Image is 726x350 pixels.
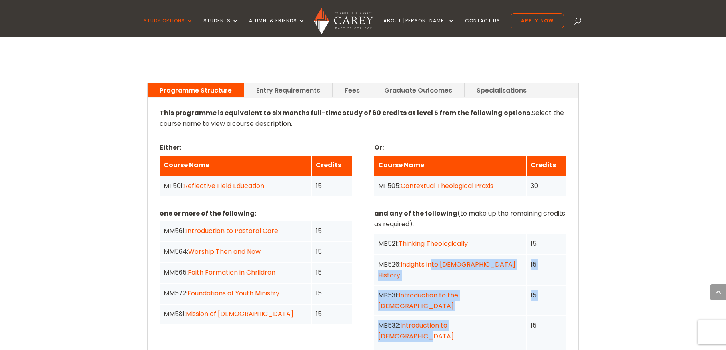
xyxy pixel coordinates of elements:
div: MF505: [378,180,522,191]
div: MM565: [164,267,307,278]
div: Course Name [164,160,307,170]
div: 15 [316,267,348,278]
a: Apply Now [511,13,564,28]
a: Foundations of Youth Ministry [187,289,279,298]
div: 15 [316,225,348,236]
div: MB526: [378,259,522,281]
a: Thinking Theologically [399,239,468,248]
div: 30 [531,180,562,191]
p: Either: [160,142,352,153]
div: MM572: [164,288,307,299]
a: Alumni & Friends [249,18,305,37]
a: Contact Us [465,18,500,37]
div: 15 [531,320,562,331]
div: 15 [316,246,348,257]
p: (to make up the remaining credits as required): [374,208,566,229]
div: MB531: [378,290,522,311]
a: Introduction to the [DEMOGRAPHIC_DATA] [378,291,458,310]
div: MF501: [164,180,307,191]
strong: This programme is equivalent to six months full-time study of 60 credits at level 5 from the foll... [160,108,532,117]
strong: and any of the following [374,209,457,218]
div: MM581: [164,308,307,319]
div: Course Name [378,160,522,170]
div: 15 [531,238,562,249]
a: Mission of [DEMOGRAPHIC_DATA] [186,309,293,318]
a: Insights into [DEMOGRAPHIC_DATA] History [378,260,515,280]
div: 15 [316,288,348,299]
div: 15 [316,180,348,191]
img: Carey Baptist College [314,8,373,34]
div: Credits [316,160,348,170]
a: Contextual Theological Praxis [401,181,493,190]
a: Fees [333,83,372,97]
div: MB532: [378,320,522,342]
span: Select the course name to view a course description. [160,108,564,128]
a: Specialisations [465,83,539,97]
a: Introduction to [DEMOGRAPHIC_DATA] [378,321,454,341]
a: Study Options [144,18,193,37]
div: MM561: [164,225,307,236]
a: Entry Requirements [244,83,332,97]
a: Reflective Field Education [184,181,264,190]
div: MM564: [164,246,307,257]
a: Programme Structure [148,83,244,97]
a: About [PERSON_NAME] [383,18,455,37]
div: Credits [531,160,562,170]
a: Graduate Outcomes [372,83,464,97]
a: Faith Formation in Chrildren [188,268,275,277]
strong: one or more of the following: [160,209,256,218]
a: Students [203,18,239,37]
p: Or: [374,142,566,153]
div: 15 [316,308,348,319]
div: MB521: [378,238,522,249]
a: Introduction to Pastoral Care [186,226,278,235]
a: Worship Then and Now [188,247,261,256]
div: 15 [531,259,562,270]
div: 15 [531,290,562,301]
